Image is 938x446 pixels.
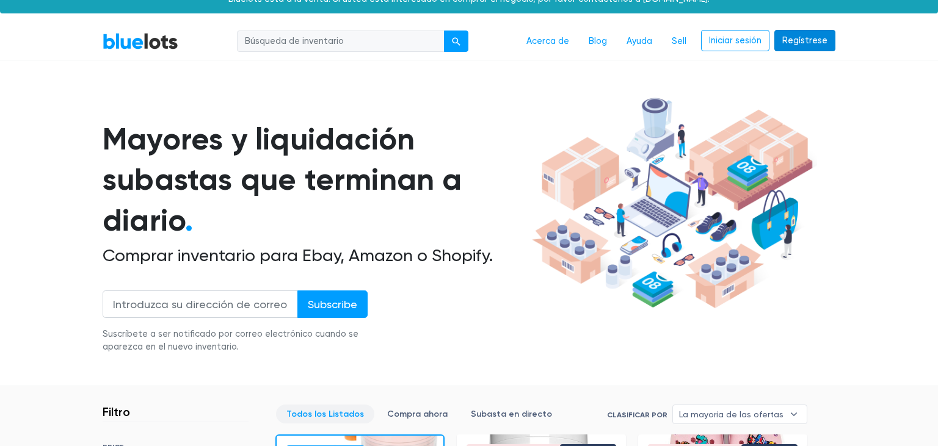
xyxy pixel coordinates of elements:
[517,30,579,53] a: Acerca de
[460,405,562,423] a: Subasta en directo
[103,290,298,318] input: Introduzca su dirección de correo electrónico
[103,405,130,419] h3: Filtro
[237,31,445,52] input: Búsqueda de inventario
[276,405,374,423] a: Todos los Listados
[103,32,178,50] a: BlueLots
[701,30,769,52] a: Iniciar sesión
[297,290,368,318] input: Subscribe
[103,328,368,354] div: Suscríbete a ser notificado por correo electrónico cuando se aparezca en el nuevo inventario.
[662,30,696,53] a: Sell
[679,405,783,423] span: La mayoría de las ofertas
[103,245,528,266] h2: Comprar inventario para Ebay, Amazon o Shopify.
[528,92,817,314] img: hero-ee84e7d0318cb26816c560f6b4441b76977f77a177738b4e94f68c95b2b83dbb.png
[103,119,528,241] h1: Mayores y liquidación subastas que terminan a diario
[774,30,835,52] a: Regístrese
[377,405,458,423] a: Compra ahora
[617,30,662,53] a: Ayuda
[579,30,617,53] a: Blog
[607,409,667,420] label: Clasificar por
[781,405,807,423] b: -
[185,202,193,239] span: .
